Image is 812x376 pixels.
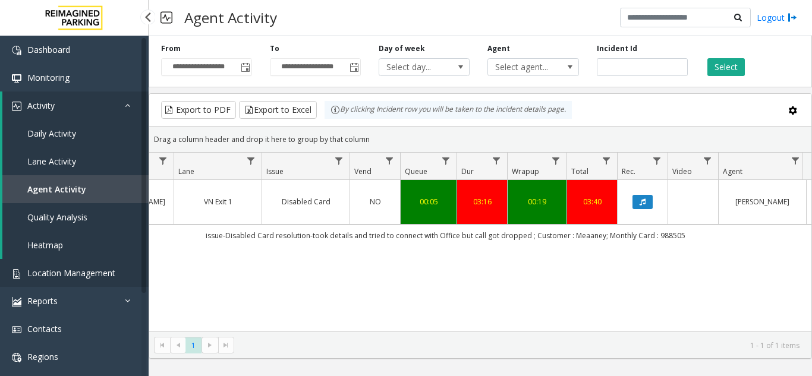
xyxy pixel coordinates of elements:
[487,43,510,54] label: Agent
[489,153,505,169] a: Dur Filter Menu
[149,153,811,331] div: Data table
[161,101,236,119] button: Export to PDF
[185,337,202,353] span: Page 1
[269,196,342,207] a: Disabled Card
[379,59,451,75] span: Select day...
[597,43,637,54] label: Incident Id
[548,153,564,169] a: Wrapup Filter Menu
[599,153,615,169] a: Total Filter Menu
[12,297,21,307] img: 'icon'
[2,147,149,175] a: Lane Activity
[354,166,372,176] span: Vend
[161,43,181,54] label: From
[405,166,427,176] span: Queue
[27,267,115,279] span: Location Management
[12,46,21,55] img: 'icon'
[27,351,58,362] span: Regions
[12,102,21,111] img: 'icon'
[571,166,588,176] span: Total
[178,166,194,176] span: Lane
[27,239,63,251] span: Heatmap
[241,340,800,350] kendo-pager-info: 1 - 1 of 1 items
[12,325,21,334] img: 'icon'
[12,74,21,83] img: 'icon'
[266,166,284,176] span: Issue
[700,153,716,169] a: Video Filter Menu
[149,129,811,150] div: Drag a column header and drop it here to group by that column
[382,153,398,169] a: Vend Filter Menu
[331,153,347,169] a: Issue Filter Menu
[270,43,279,54] label: To
[757,11,797,24] a: Logout
[574,196,610,207] a: 03:40
[239,101,317,119] button: Export to Excel
[2,231,149,259] a: Heatmap
[27,156,76,167] span: Lane Activity
[2,175,149,203] a: Agent Activity
[325,101,572,119] div: By clicking Incident row you will be taken to the incident details page.
[27,323,62,334] span: Contacts
[160,3,172,32] img: pageIcon
[2,119,149,147] a: Daily Activity
[27,72,70,83] span: Monitoring
[181,196,254,207] a: VN Exit 1
[178,3,283,32] h3: Agent Activity
[2,203,149,231] a: Quality Analysis
[27,211,87,223] span: Quality Analysis
[464,196,500,207] a: 03:16
[408,196,449,207] a: 00:05
[27,44,70,55] span: Dashboard
[461,166,474,176] span: Dur
[515,196,559,207] a: 00:19
[672,166,692,176] span: Video
[12,269,21,279] img: 'icon'
[357,196,393,207] a: NO
[438,153,454,169] a: Queue Filter Menu
[243,153,259,169] a: Lane Filter Menu
[155,153,171,169] a: Location Filter Menu
[347,59,360,75] span: Toggle popup
[27,295,58,307] span: Reports
[723,166,742,176] span: Agent
[27,184,86,195] span: Agent Activity
[379,43,425,54] label: Day of week
[707,58,745,76] button: Select
[622,166,635,176] span: Rec.
[370,197,381,207] span: NO
[488,59,560,75] span: Select agent...
[238,59,251,75] span: Toggle popup
[12,353,21,362] img: 'icon'
[726,196,799,207] a: [PERSON_NAME]
[788,11,797,24] img: logout
[27,128,76,139] span: Daily Activity
[331,105,340,115] img: infoIcon.svg
[2,91,149,119] a: Activity
[512,166,539,176] span: Wrapup
[649,153,665,169] a: Rec. Filter Menu
[27,100,55,111] span: Activity
[788,153,804,169] a: Agent Filter Menu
